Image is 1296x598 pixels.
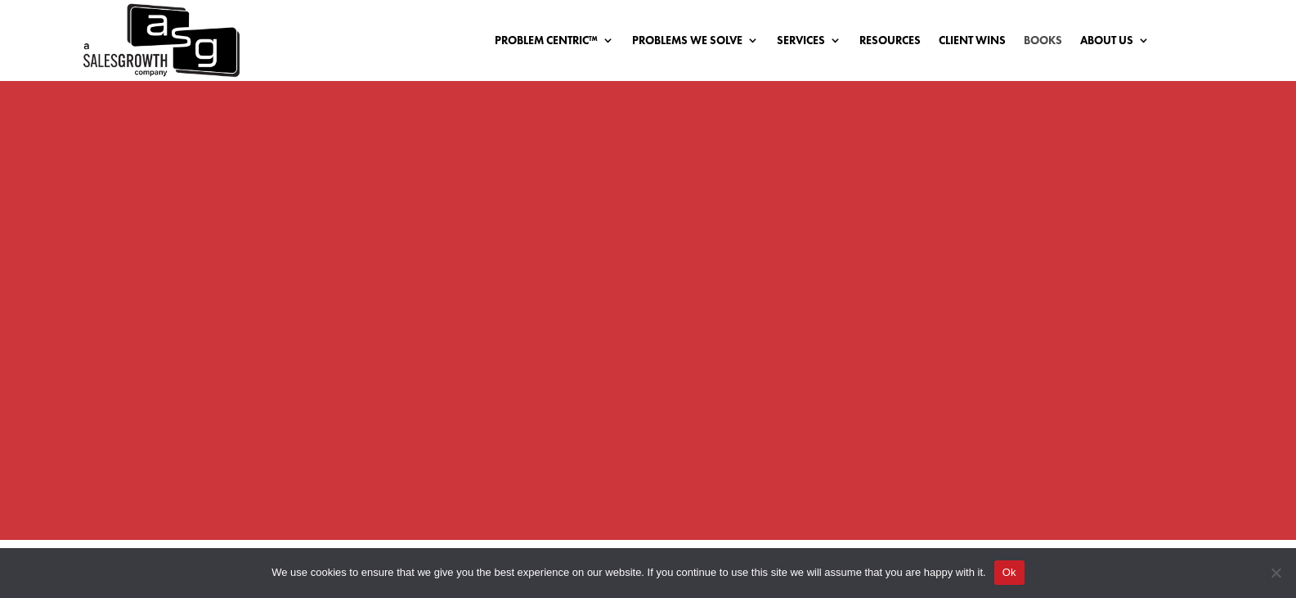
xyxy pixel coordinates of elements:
[632,34,759,52] a: Problems We Solve
[939,34,1006,52] a: Client Wins
[271,564,985,581] span: We use cookies to ensure that we give you the best experience on our website. If you continue to ...
[777,34,841,52] a: Services
[495,34,614,52] a: Problem Centric™
[1024,34,1062,52] a: Books
[1080,34,1150,52] a: About Us
[859,34,921,52] a: Resources
[1267,564,1284,581] span: No
[994,560,1025,585] button: Ok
